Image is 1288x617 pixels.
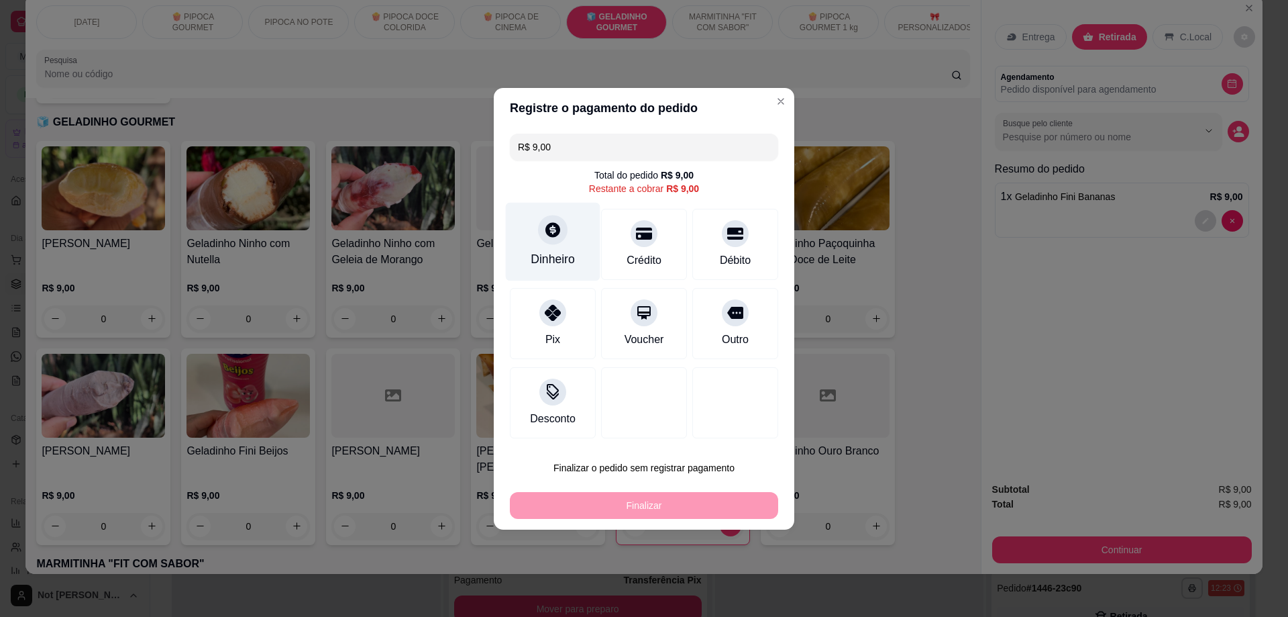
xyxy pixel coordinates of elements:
div: Voucher [625,332,664,348]
div: Restante a cobrar [589,182,699,195]
div: Pix [545,332,560,348]
div: Crédito [627,252,661,269]
div: R$ 9,00 [661,169,694,182]
div: R$ 9,00 [666,182,699,195]
header: Registre o pagamento do pedido [494,88,794,128]
div: Desconto [530,411,576,427]
div: Débito [720,252,751,269]
input: Ex.: hambúrguer de cordeiro [518,134,770,160]
div: Dinheiro [531,250,575,268]
button: Close [770,91,792,112]
button: Finalizar o pedido sem registrar pagamento [510,455,778,481]
div: Outro [722,332,749,348]
div: Total do pedido [594,169,694,182]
